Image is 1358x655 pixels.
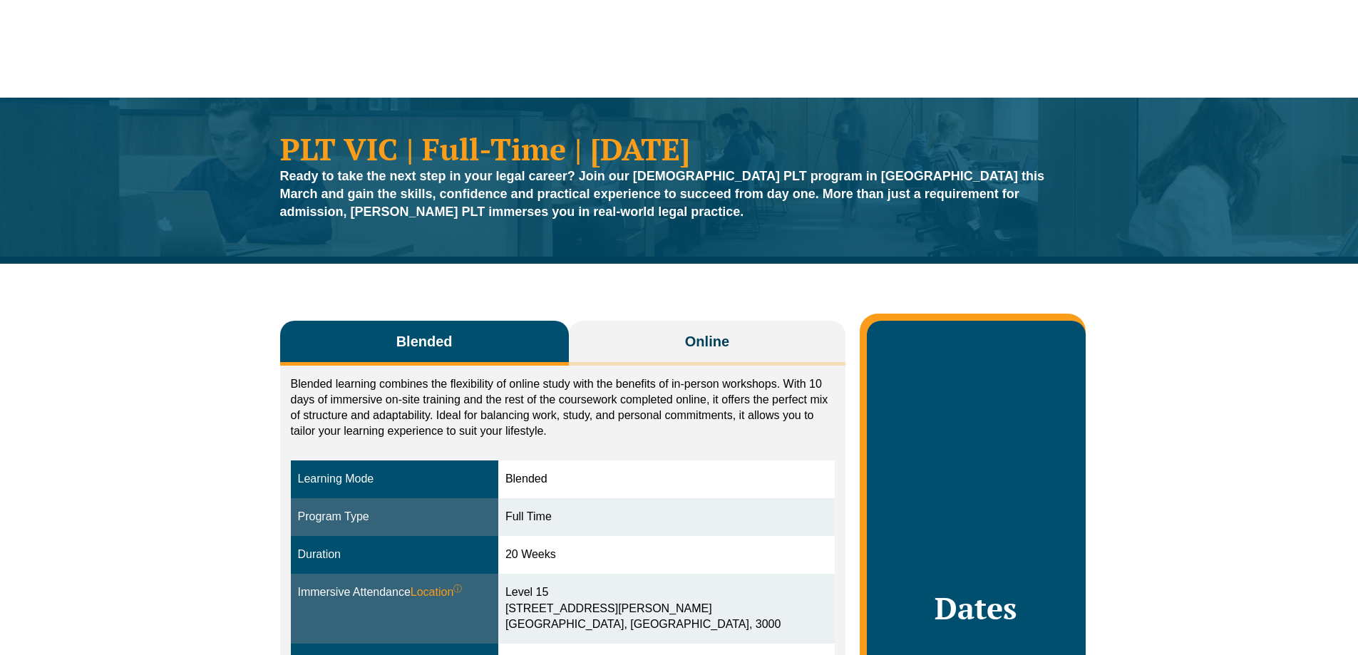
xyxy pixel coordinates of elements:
[505,584,828,634] div: Level 15 [STREET_ADDRESS][PERSON_NAME] [GEOGRAPHIC_DATA], [GEOGRAPHIC_DATA], 3000
[453,584,462,594] sup: ⓘ
[298,547,491,563] div: Duration
[291,376,835,439] p: Blended learning combines the flexibility of online study with the benefits of in-person workshop...
[881,590,1071,626] h2: Dates
[280,133,1079,164] h1: PLT VIC | Full-Time | [DATE]
[505,547,828,563] div: 20 Weeks
[280,169,1044,219] strong: Ready to take the next step in your legal career? Join our [DEMOGRAPHIC_DATA] PLT program in [GEO...
[298,584,491,601] div: Immersive Attendance
[685,331,729,351] span: Online
[505,509,828,525] div: Full Time
[505,471,828,488] div: Blended
[298,509,491,525] div: Program Type
[411,584,463,601] span: Location
[396,331,453,351] span: Blended
[298,471,491,488] div: Learning Mode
